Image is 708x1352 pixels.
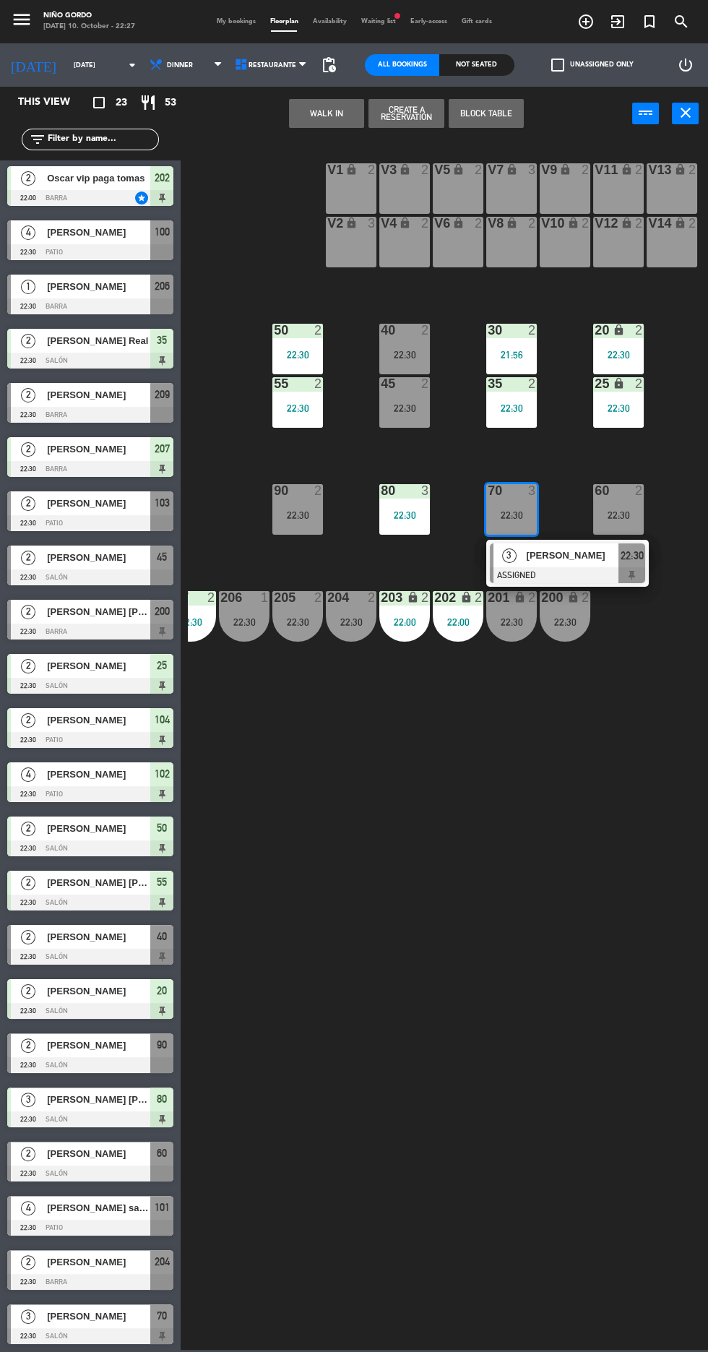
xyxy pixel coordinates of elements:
span: [PERSON_NAME] [PERSON_NAME] [47,604,150,619]
i: lock [345,217,358,229]
div: 22:30 [219,617,269,627]
span: [PERSON_NAME] [47,442,150,457]
span: 3 [21,1093,35,1107]
span: 55 [157,874,167,891]
span: 103 [155,494,170,512]
span: Restaurante [249,61,296,69]
span: 101 [155,1199,170,1216]
i: turned_in_not [641,13,658,30]
div: 2 [314,377,323,390]
span: [PERSON_NAME] [47,1038,150,1053]
div: 206 [220,591,221,604]
div: V1 [327,163,328,176]
span: 40 [157,928,167,945]
span: [PERSON_NAME] [47,1254,150,1270]
button: Create a Reservation [368,99,444,128]
i: lock [452,163,465,176]
div: 2 [635,324,644,337]
span: check_box_outline_blank [551,59,564,72]
span: 45 [157,548,167,566]
button: Block Table [449,99,524,128]
span: [PERSON_NAME] [47,983,150,999]
i: lock [399,217,411,229]
div: V14 [648,217,649,230]
div: V2 [327,217,328,230]
div: 22:30 [326,617,376,627]
i: lock [452,217,465,229]
div: 22:30 [272,403,323,413]
span: [PERSON_NAME] [47,1146,150,1161]
span: [PERSON_NAME] [47,225,150,240]
div: 204 [327,591,328,604]
div: 22:00 [433,617,483,627]
label: Unassigned only [551,59,634,72]
span: pending_actions [320,56,337,74]
div: 2 [314,324,323,337]
i: lock [621,163,633,176]
i: menu [11,9,33,30]
span: 2 [21,1038,35,1053]
span: 2 [21,984,35,999]
div: 90 [274,484,275,497]
i: filter_list [29,131,46,148]
div: 22:30 [486,617,537,627]
i: lock [613,377,625,389]
span: [PERSON_NAME] santa [PERSON_NAME] [47,1200,150,1215]
div: 2 [528,591,537,604]
span: 2 [21,334,35,348]
span: 2 [21,1147,35,1161]
span: 207 [155,440,170,457]
span: 2 [21,496,35,511]
span: 20 [157,982,167,999]
span: 4 [21,767,35,782]
i: crop_square [90,94,108,111]
span: 4 [21,1201,35,1215]
span: [PERSON_NAME] [47,387,150,402]
div: 22:30 [272,350,323,360]
span: [PERSON_NAME] [47,1309,150,1324]
span: 2 [21,876,35,890]
i: lock [674,163,686,176]
div: 22:30 [379,403,430,413]
div: 2 [688,217,697,230]
i: lock [674,217,686,229]
div: 200 [541,591,542,604]
span: 102 [155,765,170,783]
input: Filter by name... [46,132,158,147]
div: 22:30 [486,403,537,413]
div: 22:30 [379,510,430,520]
i: lock [506,163,518,176]
div: 2 [635,377,644,390]
span: 3 [21,1309,35,1324]
div: 22:30 [593,350,644,360]
div: 22:30 [165,617,216,627]
div: 2 [421,217,430,230]
div: V5 [434,163,435,176]
span: 204 [155,1253,170,1270]
div: 22:30 [486,510,537,520]
span: [PERSON_NAME] [47,496,150,511]
i: lock [407,591,419,603]
span: 209 [155,386,170,403]
span: Dinner [167,61,193,69]
span: [PERSON_NAME] [PERSON_NAME] [47,875,150,890]
i: lock [506,217,518,229]
div: 2 [314,484,323,497]
span: 2 [21,605,35,619]
span: Floorplan [263,18,306,25]
span: 2 [21,171,35,186]
span: [PERSON_NAME] [47,821,150,836]
span: 23 [116,95,127,111]
i: power_input [637,104,655,121]
div: All Bookings [365,54,439,76]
